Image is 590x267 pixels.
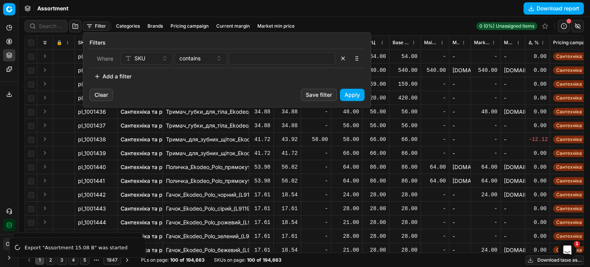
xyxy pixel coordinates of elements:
[558,241,577,259] iframe: Intercom live chat
[89,39,365,46] label: Filters
[574,241,580,247] span: 1
[340,89,365,101] button: Apply
[134,55,145,62] span: SKU
[179,55,201,62] span: contains
[97,55,113,62] span: Where
[301,89,337,101] button: Save filter
[89,89,113,101] button: Clear
[89,70,136,83] button: Add a filter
